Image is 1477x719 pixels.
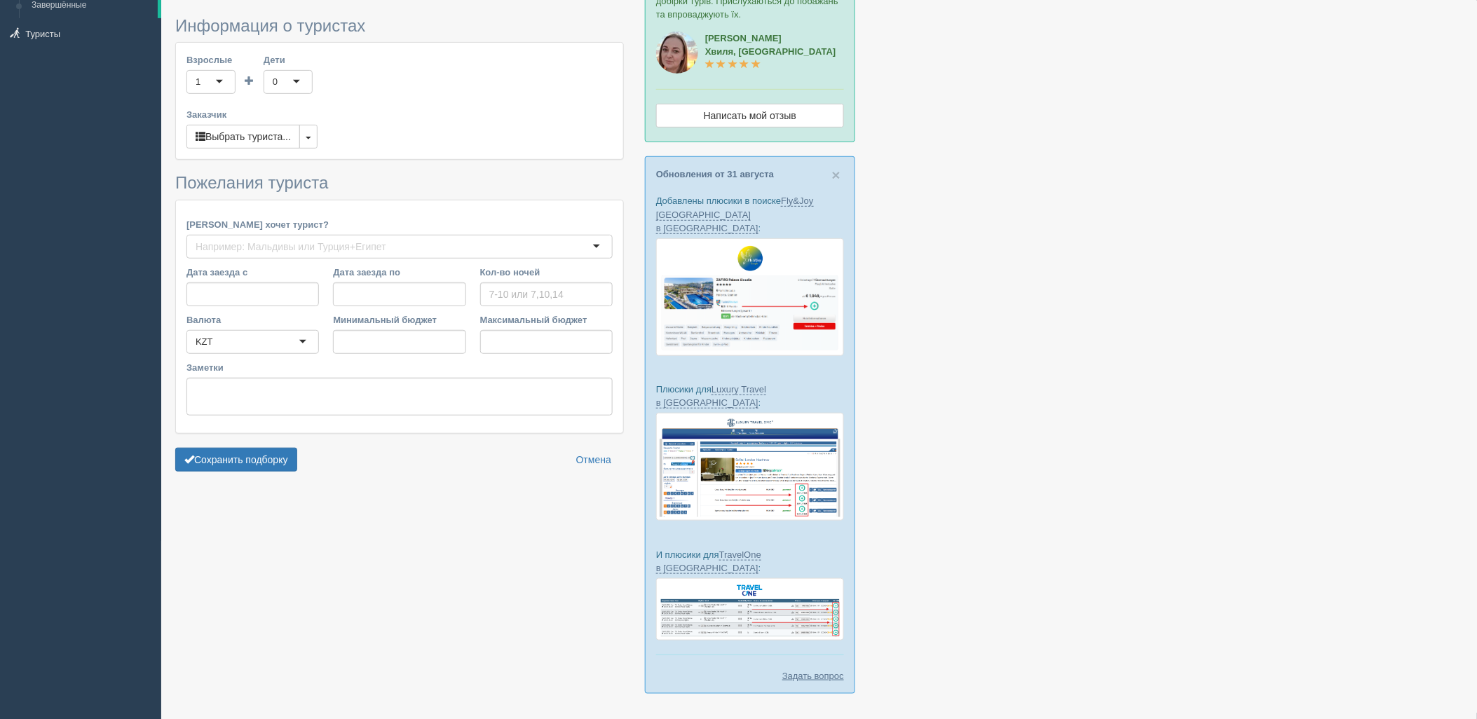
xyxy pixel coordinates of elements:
[175,173,328,192] span: Пожелания туриста
[186,313,319,327] label: Валюта
[196,75,200,89] div: 1
[333,313,465,327] label: Минимальный бюджет
[656,384,766,409] a: Luxury Travel в [GEOGRAPHIC_DATA]
[333,266,465,279] label: Дата заезда по
[264,53,313,67] label: Дети
[186,361,613,374] label: Заметки
[705,33,836,70] a: [PERSON_NAME]Хвиля, [GEOGRAPHIC_DATA]
[196,335,213,349] div: KZT
[196,240,390,254] input: Например: Мальдивы или Турция+Египет
[656,194,844,234] p: Добавлены плюсики в поиске :
[832,167,840,182] button: Close
[656,578,844,641] img: travel-one-%D0%BF%D1%96%D0%B4%D0%B1%D1%96%D1%80%D0%BA%D0%B0-%D1%81%D1%80%D0%BC-%D0%B4%D0%BB%D1%8F...
[656,169,774,179] a: Обновления от 31 августа
[656,413,844,521] img: luxury-travel-%D0%BF%D0%BE%D0%B4%D0%B1%D0%BE%D1%80%D0%BA%D0%B0-%D1%81%D1%80%D0%BC-%D0%B4%D0%BB%D1...
[567,448,620,472] a: Отмена
[656,383,844,409] p: Плюсики для :
[175,17,624,35] h3: Информация о туристах
[656,548,844,575] p: И плюсики для :
[656,104,844,128] a: Написать мой отзыв
[175,448,297,472] button: Сохранить подборку
[656,549,761,574] a: TravelOne в [GEOGRAPHIC_DATA]
[480,313,613,327] label: Максимальный бюджет
[480,282,613,306] input: 7-10 или 7,10,14
[186,266,319,279] label: Дата заезда с
[186,53,236,67] label: Взрослые
[273,75,278,89] div: 0
[782,669,844,683] a: Задать вопрос
[656,238,844,356] img: fly-joy-de-proposal-crm-for-travel-agency.png
[186,125,300,149] button: Выбрать туриста...
[480,266,613,279] label: Кол-во ночей
[186,218,613,231] label: [PERSON_NAME] хочет турист?
[186,108,613,121] label: Заказчик
[656,196,814,233] a: Fly&Joy [GEOGRAPHIC_DATA] в [GEOGRAPHIC_DATA]
[832,167,840,183] span: ×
